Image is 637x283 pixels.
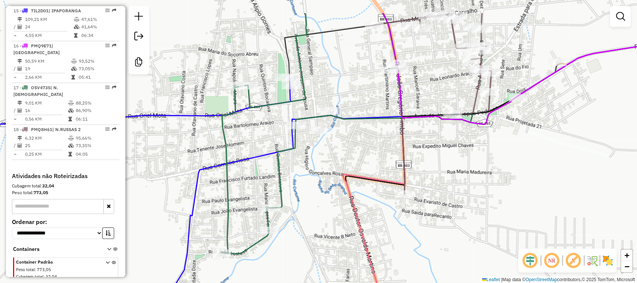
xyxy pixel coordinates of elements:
[18,101,22,105] i: Distância Total
[602,255,614,267] img: Exibir/Ocultar setores
[81,23,116,31] td: 41,64%
[68,101,74,105] i: % de utilização do peso
[501,277,502,282] span: |
[625,262,630,271] span: −
[105,8,110,13] em: Opções
[81,32,116,39] td: 06:34
[112,85,116,90] em: Rota exportada
[34,190,48,195] strong: 773,05
[131,9,146,26] a: Nova sessão e pesquisa
[565,252,583,270] span: Exibir rótulo
[18,143,22,148] i: Total de Atividades
[131,55,146,71] a: Criar modelo
[35,267,36,272] span: :
[75,134,116,142] td: 95,66%
[49,8,81,13] span: | IPAPORANGA
[105,85,110,90] em: Opções
[13,142,17,149] td: /
[18,108,22,113] i: Total de Atividades
[74,33,78,38] i: Tempo total em rota
[43,274,44,279] span: :
[13,43,60,55] span: 16 -
[25,74,71,81] td: 2,66 KM
[71,66,77,71] i: % de utilização da cubagem
[13,32,17,39] td: =
[42,183,54,189] strong: 32,04
[81,16,116,23] td: 47,61%
[25,65,71,72] td: 19
[74,17,79,22] i: % de utilização do peso
[12,189,119,196] div: Peso total:
[13,65,17,72] td: /
[68,143,74,148] i: % de utilização da cubagem
[13,43,60,55] span: | [GEOGRAPHIC_DATA]
[282,82,300,89] div: Atividade não roteirizada - BAR TEIXEIRA
[16,267,35,272] span: Peso total
[18,66,22,71] i: Total de Atividades
[71,75,75,80] i: Tempo total em rota
[13,127,81,132] span: 18 -
[75,150,116,158] td: 04:05
[13,74,17,81] td: =
[68,136,74,140] i: % de utilização do peso
[68,117,72,121] i: Tempo total em rota
[25,16,74,23] td: 109,21 KM
[31,85,50,90] span: OSV4735
[13,8,81,13] span: 15 -
[521,252,539,270] span: Ocultar deslocamento
[75,115,116,123] td: 06:11
[18,136,22,140] i: Distância Total
[78,57,116,65] td: 93,52%
[25,99,68,107] td: 9,01 KM
[13,115,17,123] td: =
[75,99,116,107] td: 88,25%
[31,43,51,49] span: PMQ9E71
[46,274,57,279] span: 32,04
[625,251,630,260] span: +
[621,250,633,261] a: Zoom in
[25,142,68,149] td: 25
[586,255,598,267] img: Fluxo de ruas
[74,25,79,29] i: % de utilização da cubagem
[13,245,97,253] span: Containers
[112,43,116,48] em: Rota exportada
[18,25,22,29] i: Total de Atividades
[68,152,72,156] i: Tempo total em rota
[13,107,17,114] td: /
[25,32,74,39] td: 4,55 KM
[31,127,52,132] span: PMQ8H61
[482,277,500,282] a: Leaflet
[68,108,74,113] i: % de utilização da cubagem
[31,8,49,13] span: TIL2D01
[16,259,97,265] span: Container Padrão
[621,261,633,272] a: Zoom out
[25,134,68,142] td: 6,32 KM
[543,252,561,270] span: Ocultar NR
[12,217,119,226] label: Ordenar por:
[37,267,51,272] span: 773,05
[16,274,43,279] span: Cubagem total
[112,127,116,131] em: Rota exportada
[52,127,81,132] span: | N.RUSSAS 2
[480,277,637,283] div: Map data © contributors,© 2025 TomTom, Microsoft
[526,277,558,282] a: OpenStreetMap
[13,85,63,97] span: 17 -
[13,85,63,97] span: | N.[DEMOGRAPHIC_DATA]
[12,172,119,180] h4: Atividades não Roteirizadas
[613,9,628,24] a: Exibir filtros
[18,59,22,63] i: Distância Total
[25,23,74,31] td: 24
[18,17,22,22] i: Distância Total
[105,127,110,131] em: Opções
[13,23,17,31] td: /
[320,107,338,115] div: Atividade não roteirizada - MERC. O MAURICIO
[71,59,77,63] i: % de utilização do peso
[112,8,116,13] em: Rota exportada
[25,150,68,158] td: 0,25 KM
[309,127,328,134] div: Atividade não roteirizada - LIDER MERCANTIL
[13,150,17,158] td: =
[75,107,116,114] td: 86,90%
[105,43,110,48] em: Opções
[75,142,116,149] td: 73,35%
[25,107,68,114] td: 16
